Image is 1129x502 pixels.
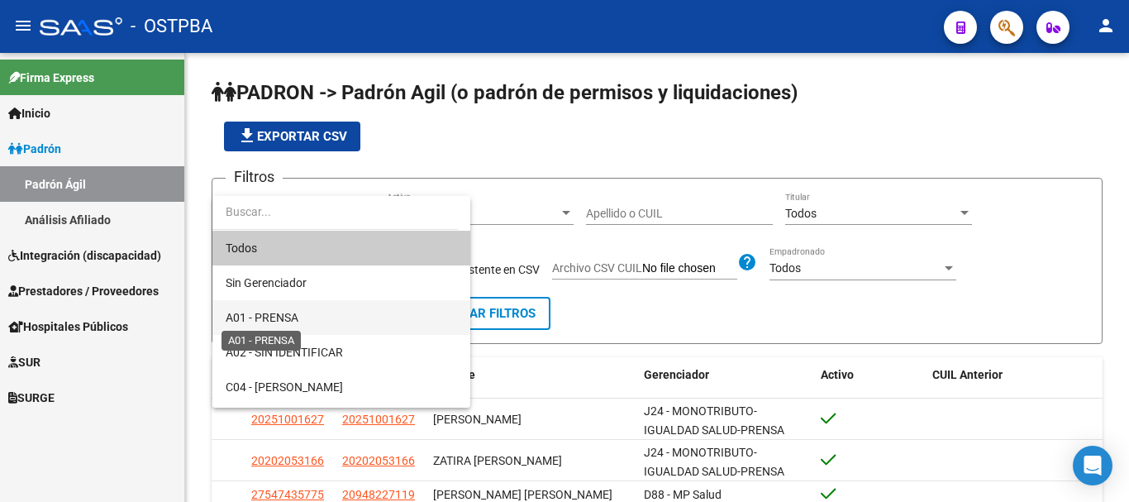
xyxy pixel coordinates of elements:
[226,231,457,265] span: Todos
[226,311,298,324] span: A01 - PRENSA
[1073,446,1112,485] div: Open Intercom Messenger
[226,346,343,359] span: A02 - SIN IDENTIFICAR
[226,380,343,394] span: C04 - [PERSON_NAME]
[212,194,458,229] input: dropdown search
[226,276,307,289] span: Sin Gerenciador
